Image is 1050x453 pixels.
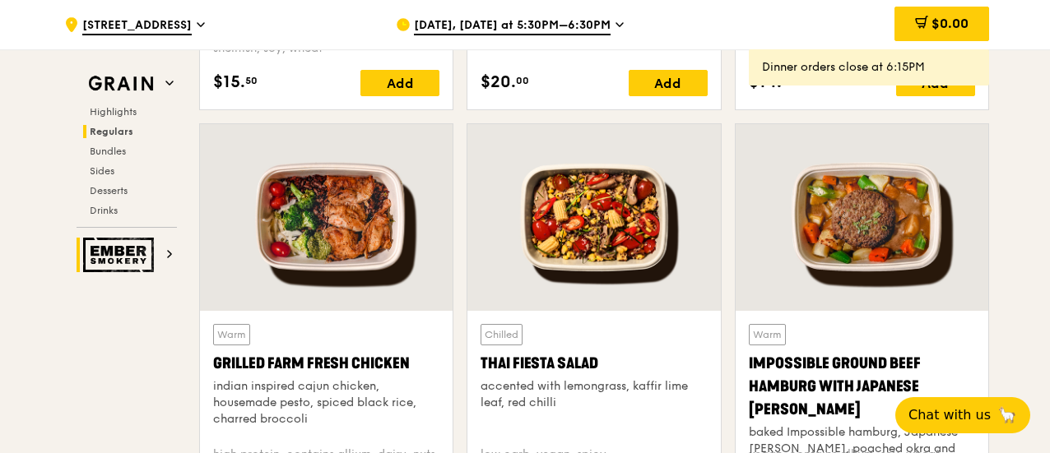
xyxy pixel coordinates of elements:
div: indian inspired cajun chicken, housemade pesto, spiced black rice, charred broccoli [213,378,439,428]
div: Grilled Farm Fresh Chicken [213,352,439,375]
div: Add [360,70,439,96]
span: [DATE], [DATE] at 5:30PM–6:30PM [414,17,611,35]
span: Drinks [90,205,118,216]
div: Chilled [481,324,523,345]
button: Chat with us🦙 [895,397,1030,433]
div: Warm [213,324,250,345]
span: $15. [213,70,245,95]
span: 50 [245,74,258,87]
span: [STREET_ADDRESS] [82,17,192,35]
span: 00 [516,74,529,87]
img: Grain web logo [83,69,159,99]
div: accented with lemongrass, kaffir lime leaf, red chilli [481,378,707,411]
div: Thai Fiesta Salad [481,352,707,375]
span: 🦙 [997,405,1017,425]
div: Impossible Ground Beef Hamburg with Japanese [PERSON_NAME] [749,352,975,421]
span: $20. [481,70,516,95]
div: Warm [749,324,786,345]
span: Sides [90,165,114,177]
span: Bundles [90,146,126,157]
div: Dinner orders close at 6:15PM [762,59,976,76]
span: $0.00 [932,16,969,31]
span: Desserts [90,185,128,196]
span: Regulars [90,126,133,137]
span: Highlights [90,106,137,118]
img: Ember Smokery web logo [83,238,159,272]
div: Add [896,70,975,96]
span: Chat with us [908,405,991,425]
div: Add [629,70,708,96]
